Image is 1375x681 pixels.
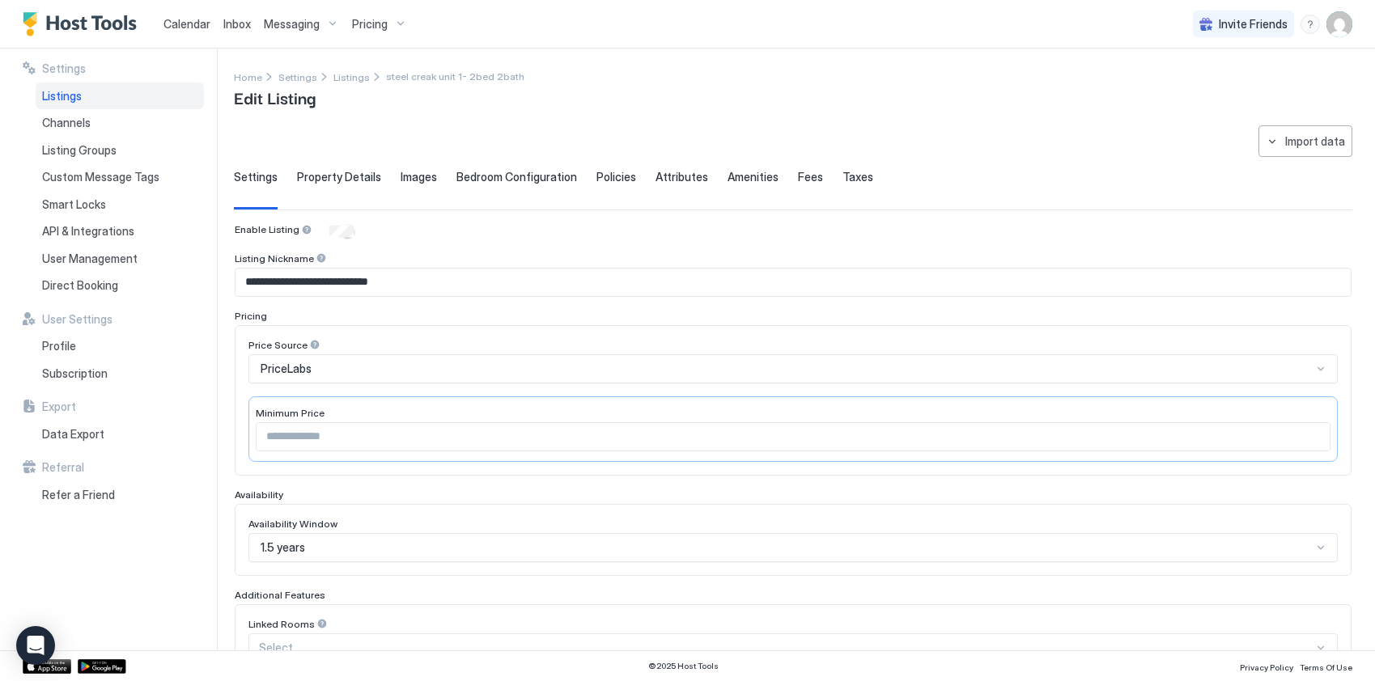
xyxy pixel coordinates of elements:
[234,170,278,184] span: Settings
[42,224,134,239] span: API & Integrations
[42,427,104,442] span: Data Export
[401,170,437,184] span: Images
[1300,662,1352,672] span: Terms Of Use
[236,269,1351,296] input: Input Field
[23,12,144,36] a: Host Tools Logo
[1301,15,1320,34] div: menu
[333,68,370,85] a: Listings
[36,332,204,360] a: Profile
[163,17,210,31] span: Calendar
[42,143,117,158] span: Listing Groups
[297,170,381,184] span: Property Details
[1240,658,1293,675] a: Privacy Policy
[278,68,317,85] a: Settings
[42,61,86,76] span: Settings
[36,163,204,191] a: Custom Message Tags
[235,489,283,501] span: Availability
[1240,662,1293,672] span: Privacy Policy
[1326,11,1352,37] div: User profile
[16,626,55,665] div: Open Intercom Messenger
[234,85,316,109] span: Edit Listing
[36,360,204,387] a: Subscription
[234,68,262,85] a: Home
[36,191,204,218] a: Smart Locks
[261,362,312,376] span: PriceLabs
[235,223,299,235] span: Enable Listing
[235,310,267,322] span: Pricing
[278,71,317,83] span: Settings
[36,245,204,273] a: User Management
[1258,125,1352,157] button: Import data
[36,82,204,110] a: Listings
[42,488,115,502] span: Refer a Friend
[42,400,76,414] span: Export
[42,312,112,327] span: User Settings
[261,540,305,555] span: 1.5 years
[36,272,204,299] a: Direct Booking
[42,460,84,475] span: Referral
[36,109,204,137] a: Channels
[235,252,314,264] span: Listing Nickname
[264,17,320,32] span: Messaging
[235,589,325,601] span: Additional Features
[36,481,204,509] a: Refer a Friend
[456,170,577,184] span: Bedroom Configuration
[278,68,317,85] div: Breadcrumb
[78,659,126,674] a: Google Play Store
[42,170,159,184] span: Custom Message Tags
[656,170,708,184] span: Attributes
[1285,133,1345,150] div: Import data
[223,15,251,32] a: Inbox
[333,68,370,85] div: Breadcrumb
[42,116,91,130] span: Channels
[386,70,524,82] span: Breadcrumb
[842,170,873,184] span: Taxes
[42,278,118,293] span: Direct Booking
[36,137,204,164] a: Listing Groups
[248,618,315,630] span: Linked Rooms
[42,366,108,381] span: Subscription
[257,423,1330,450] input: Input Field
[36,218,204,245] a: API & Integrations
[234,68,262,85] div: Breadcrumb
[248,339,308,351] span: Price Source
[248,518,337,530] span: Availability Window
[42,339,76,353] span: Profile
[728,170,779,184] span: Amenities
[42,89,82,104] span: Listings
[596,170,636,184] span: Policies
[23,659,71,674] a: App Store
[1300,658,1352,675] a: Terms Of Use
[163,15,210,32] a: Calendar
[333,71,370,83] span: Listings
[234,71,262,83] span: Home
[223,17,251,31] span: Inbox
[42,252,138,266] span: User Management
[798,170,823,184] span: Fees
[352,17,388,32] span: Pricing
[256,407,325,419] span: Minimum Price
[36,421,204,448] a: Data Export
[648,661,719,671] span: © 2025 Host Tools
[42,197,106,212] span: Smart Locks
[1219,17,1288,32] span: Invite Friends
